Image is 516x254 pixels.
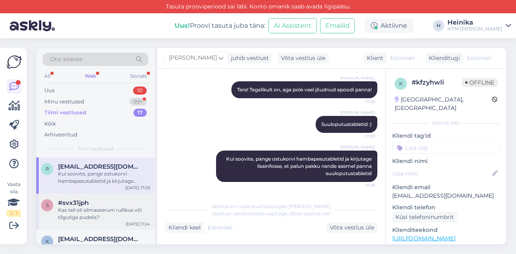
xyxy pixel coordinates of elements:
[58,199,89,207] span: #svx31jph
[212,211,331,217] span: Vestluse ülevõtmiseks vajutage
[58,235,142,243] span: kaja.tamm@mail.ee
[126,221,150,227] div: [DATE] 11:24
[58,207,150,221] div: Kas teil oli silmaseerum rullikus või tilgutiga pudelis?
[208,223,232,232] span: Estonian
[320,18,355,33] button: Emailid
[133,109,147,117] div: 17
[412,78,462,87] div: # kfzyhwli
[426,54,460,62] div: Klienditugi
[433,20,444,31] div: H
[58,170,150,185] div: Kui soovite, pange ostukorvi hambapesutabletid ja kirjutage lisainfosse, et palun pakku nende ase...
[447,19,502,26] div: Heinika
[392,142,500,154] input: Lisa tag
[46,238,49,244] span: k
[46,202,49,208] span: s
[287,211,331,217] i: „Võtke vestlus üle”
[228,54,269,62] div: juhib vestlust
[129,71,148,81] div: Socials
[340,75,375,81] span: [PERSON_NAME]
[467,54,491,62] span: Estonian
[340,144,375,150] span: [PERSON_NAME]
[44,87,54,95] div: Uus
[212,203,331,209] span: Vestlus on määratud kasutajale [PERSON_NAME]
[78,145,114,153] span: Tiimi vestlused
[345,182,375,188] span: 17:29
[6,210,21,217] div: 2 / 3
[175,21,265,31] div: Proovi tasuta juba täna:
[340,109,375,116] span: [PERSON_NAME]
[364,54,383,62] div: Klient
[237,87,372,93] span: Tere! Tegelikult on, aga pole veel jõudnud epoodi panna!
[44,98,84,106] div: Minu vestlused
[392,192,500,200] p: [EMAIL_ADDRESS][DOMAIN_NAME]
[44,131,77,139] div: Arhiveeritud
[6,54,22,70] img: Askly Logo
[462,78,497,87] span: Offline
[345,99,375,105] span: 17:28
[392,212,457,223] div: Küsi telefoninumbrit
[390,54,415,62] span: Estonian
[345,133,375,139] span: 17:28
[392,235,456,242] a: [URL][DOMAIN_NAME]
[169,54,217,62] span: [PERSON_NAME]
[392,132,500,140] p: Kliendi tag'id
[278,53,329,64] div: Võta vestlus üle
[447,19,511,32] a: HeinikaHTM [PERSON_NAME]
[392,183,500,192] p: Kliendi email
[364,19,414,33] div: Aktiivne
[44,109,86,117] div: Tiimi vestlused
[44,120,56,128] div: Kõik
[268,18,317,33] button: AI Assistent
[175,22,190,29] b: Uus!
[399,81,403,87] span: k
[58,163,142,170] span: raudseppkerli@gmail.com
[395,95,492,112] div: [GEOGRAPHIC_DATA], [GEOGRAPHIC_DATA]
[129,98,147,106] div: 99+
[392,120,500,127] div: Kliendi info
[165,223,201,232] div: Kliendi keel
[50,55,82,64] span: Otsi kliente
[226,156,373,176] span: Kui soovite, pange ostukorvi hambapesutabletid ja kirjutage lisainfosse, et palun pakku nende ase...
[58,243,150,250] div: on korras
[321,121,372,127] span: Suuloputustabletid :)
[125,185,150,191] div: [DATE] 17:29
[393,169,491,178] input: Lisa nimi
[392,226,500,234] p: Klienditeekond
[447,26,502,32] div: HTM [PERSON_NAME]
[83,71,98,81] div: Web
[46,166,49,172] span: r
[327,222,377,233] div: Võta vestlus üle
[133,87,147,95] div: 10
[43,71,52,81] div: All
[6,181,21,217] div: Vaata siia
[392,157,500,165] p: Kliendi nimi
[392,203,500,212] p: Kliendi telefon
